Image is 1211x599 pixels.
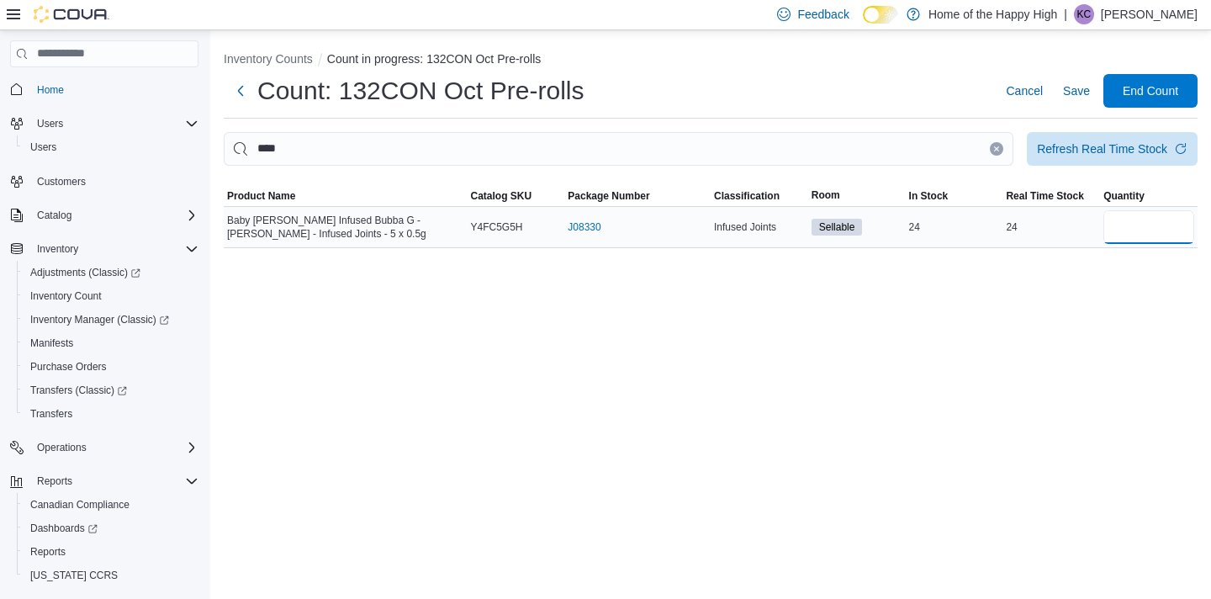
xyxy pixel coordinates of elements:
[3,77,205,102] button: Home
[471,220,523,234] span: Y4FC5G5H
[909,189,949,203] span: In Stock
[30,313,169,326] span: Inventory Manager (Classic)
[17,135,205,159] button: Users
[30,205,78,225] button: Catalog
[327,52,541,66] button: Count in progress: 132CON Oct Pre-rolls
[24,565,124,586] a: [US_STATE] CCRS
[37,474,72,488] span: Reports
[37,242,78,256] span: Inventory
[17,493,205,517] button: Canadian Compliance
[24,262,198,283] span: Adjustments (Classic)
[3,469,205,493] button: Reports
[1027,132,1198,166] button: Refresh Real Time Stock
[1006,82,1043,99] span: Cancel
[1063,82,1090,99] span: Save
[999,74,1050,108] button: Cancel
[568,189,649,203] span: Package Number
[30,407,72,421] span: Transfers
[863,6,898,24] input: Dark Mode
[24,518,104,538] a: Dashboards
[24,137,63,157] a: Users
[1006,189,1083,203] span: Real Time Stock
[564,186,711,206] button: Package Number
[227,189,295,203] span: Product Name
[30,140,56,154] span: Users
[30,114,70,134] button: Users
[17,261,205,284] a: Adjustments (Classic)
[24,518,198,538] span: Dashboards
[3,169,205,193] button: Customers
[1123,82,1178,99] span: End Count
[1056,74,1097,108] button: Save
[990,142,1003,156] button: Clear input
[24,262,147,283] a: Adjustments (Classic)
[1002,217,1100,237] div: 24
[30,239,198,259] span: Inventory
[30,471,198,491] span: Reports
[24,542,72,562] a: Reports
[1103,189,1145,203] span: Quantity
[471,189,532,203] span: Catalog SKU
[24,357,114,377] a: Purchase Orders
[227,214,464,241] span: Baby [PERSON_NAME] Infused Bubba G - [PERSON_NAME] - Infused Joints - 5 x 0.5g
[714,220,776,234] span: Infused Joints
[24,495,136,515] a: Canadian Compliance
[17,308,205,331] a: Inventory Manager (Classic)
[906,186,1003,206] button: In Stock
[468,186,565,206] button: Catalog SKU
[24,380,198,400] span: Transfers (Classic)
[30,569,118,582] span: [US_STATE] CCRS
[797,6,849,23] span: Feedback
[24,565,198,586] span: Washington CCRS
[812,188,840,202] span: Room
[568,220,600,234] a: J08330
[24,333,198,353] span: Manifests
[30,171,198,192] span: Customers
[1101,4,1198,24] p: [PERSON_NAME]
[1074,4,1094,24] div: Kayleene Carvalho Pinho
[34,6,109,23] img: Cova
[224,186,468,206] button: Product Name
[37,209,71,222] span: Catalog
[30,239,85,259] button: Inventory
[24,495,198,515] span: Canadian Compliance
[30,471,79,491] button: Reports
[819,220,855,235] span: Sellable
[3,112,205,135] button: Users
[257,74,584,108] h1: Count: 132CON Oct Pre-rolls
[17,564,205,587] button: [US_STATE] CCRS
[17,540,205,564] button: Reports
[1064,4,1067,24] p: |
[24,333,80,353] a: Manifests
[37,117,63,130] span: Users
[30,114,198,134] span: Users
[3,204,205,227] button: Catalog
[37,175,86,188] span: Customers
[24,286,198,306] span: Inventory Count
[17,379,205,402] a: Transfers (Classic)
[37,441,87,454] span: Operations
[17,517,205,540] a: Dashboards
[30,437,93,458] button: Operations
[30,79,198,100] span: Home
[30,498,130,512] span: Canadian Compliance
[224,132,1013,166] input: This is a search bar. After typing your query, hit enter to filter the results lower in the page.
[30,80,71,100] a: Home
[1103,74,1198,108] button: End Count
[30,205,198,225] span: Catalog
[30,437,198,458] span: Operations
[928,4,1057,24] p: Home of the Happy High
[24,404,198,424] span: Transfers
[224,74,257,108] button: Next
[812,219,863,236] span: Sellable
[30,289,102,303] span: Inventory Count
[906,217,1003,237] div: 24
[714,189,780,203] span: Classification
[24,137,198,157] span: Users
[1100,186,1198,206] button: Quantity
[24,357,198,377] span: Purchase Orders
[711,186,808,206] button: Classification
[24,542,198,562] span: Reports
[30,266,140,279] span: Adjustments (Classic)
